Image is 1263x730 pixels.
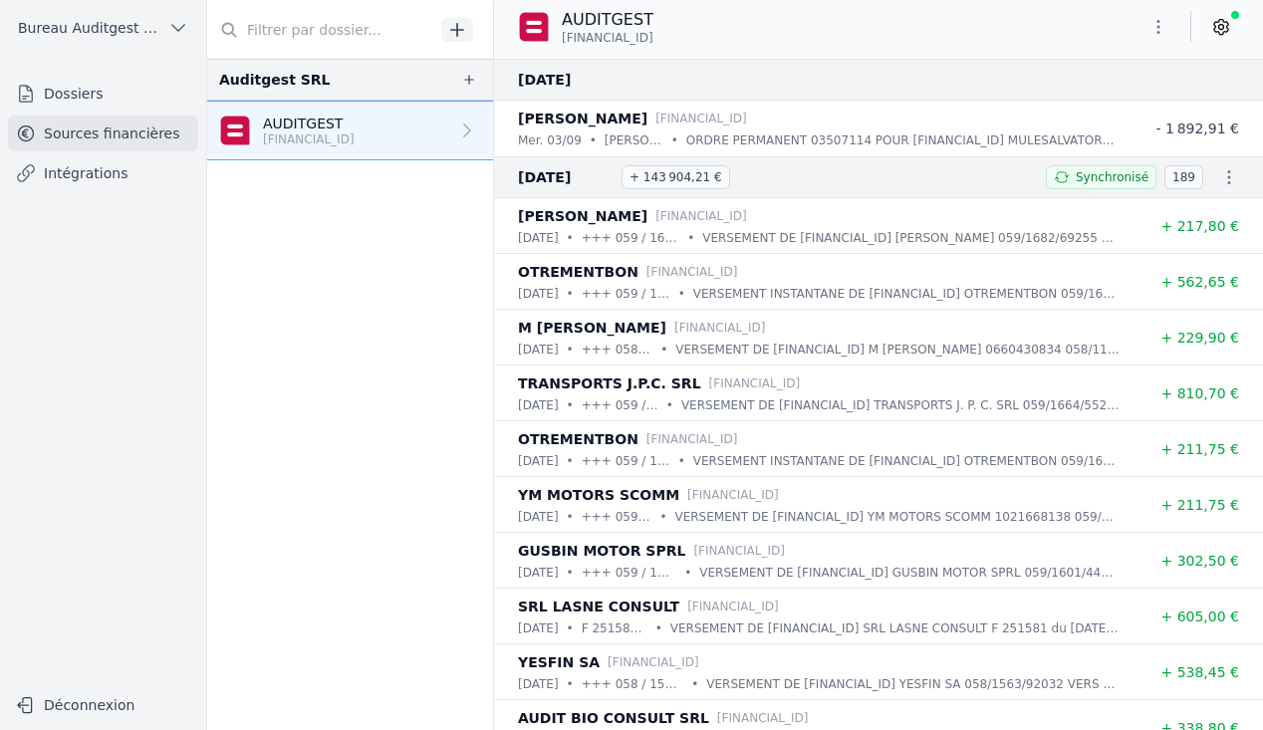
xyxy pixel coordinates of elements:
p: YM MOTORS SCOMM [518,483,679,507]
p: AUDIT BIO CONSULT SRL [518,706,709,730]
div: • [590,130,597,150]
p: [DATE] [518,674,559,694]
p: [DATE] [518,395,559,415]
div: • [567,674,574,694]
div: • [567,228,574,248]
p: +++ 059 / 1691 / 83277 +++ [582,451,670,471]
p: [DATE] [518,507,559,527]
span: + 605,00 € [1160,608,1239,624]
span: - 1 892,91 € [1155,121,1239,136]
p: VERSEMENT INSTANTANE DE [FINANCIAL_ID] OTREMENTBON 059/1690/72537 VERS [FINANCIAL_ID] AUDITGEST R... [693,284,1120,304]
div: • [684,563,691,583]
div: • [567,451,574,471]
p: [FINANCIAL_ID] [655,109,747,128]
input: Filtrer par dossier... [207,12,434,48]
p: AUDITGEST [562,8,653,32]
span: [DATE] [518,165,614,189]
p: F 251581 du [DATE] [582,618,647,638]
p: SRL LASNE CONSULT [518,595,679,618]
span: + 538,45 € [1160,664,1239,680]
div: • [567,340,574,360]
p: [PERSON_NAME] [518,107,647,130]
p: [DATE] [518,284,559,304]
p: VERSEMENT DE [FINANCIAL_ID] TRANSPORTS J. P. C. SRL 059/1664/55254 REF. : 202509021229201294ISABE... [681,395,1120,415]
span: + 302,50 € [1160,553,1239,569]
p: [FINANCIAL_ID] [687,597,779,616]
p: VERSEMENT DE [FINANCIAL_ID] SRL LASNE CONSULT F 251581 du [DATE] VERS [FINANCIAL_ID] AUDITGESTREF... [670,618,1120,638]
p: [FINANCIAL_ID] [687,485,779,505]
p: OTREMENTBON [518,260,638,284]
p: [DATE] [518,340,559,360]
div: • [567,395,574,415]
p: [FINANCIAL_ID] [263,131,355,147]
p: VERSEMENT INSTANTANE DE [FINANCIAL_ID] OTREMENTBON 059/1691/83277 VERS [FINANCIAL_ID] AUDITGEST R... [693,451,1120,471]
span: + 211,75 € [1160,441,1239,457]
span: Synchronisé [1076,169,1148,185]
p: +++ 059 / 1682 / 69255 +++ [582,228,679,248]
span: + 143 904,21 € [622,165,730,189]
a: Intégrations [8,155,198,191]
p: +++ 058 / 1188 / 38480 +++ [582,340,653,360]
img: belfius.png [518,11,550,43]
div: • [659,507,666,527]
p: [FINANCIAL_ID] [646,429,738,449]
div: • [655,618,662,638]
p: +++ 059 / 1601 / 44291 +++ [582,563,677,583]
p: [FINANCIAL_ID] [709,373,801,393]
img: belfius.png [219,115,251,146]
p: M [PERSON_NAME] [518,316,666,340]
p: VERSEMENT DE [FINANCIAL_ID] [PERSON_NAME] 059/1682/69255 VERS [FINANCIAL_ID] AUDITGEST REF. : 614... [702,228,1120,248]
a: Sources financières [8,116,198,151]
p: GUSBIN MOTOR SPRL [518,539,685,563]
p: +++ 059 / 1690 / 72537 +++ [582,284,670,304]
p: YESFIN SA [518,650,600,674]
p: [FINANCIAL_ID] [608,652,699,672]
p: [FINANCIAL_ID] [646,262,738,282]
button: Bureau Auditgest - [PERSON_NAME] [8,12,198,44]
p: VERSEMENT DE [FINANCIAL_ID] GUSBIN MOTOR SPRL 059/1601/44291 VERS [FINANCIAL_ID] AUDITGEST REF. :... [699,563,1120,583]
span: + 211,75 € [1160,497,1239,513]
p: +++ 059 / 1713 / 79117 +++ [582,507,652,527]
div: • [678,284,685,304]
div: • [567,507,574,527]
div: • [678,451,685,471]
span: + 562,65 € [1160,274,1239,290]
p: AUDITGEST [263,114,355,133]
div: • [671,130,678,150]
p: [DATE] [518,228,559,248]
p: [PERSON_NAME] [518,204,647,228]
p: [DATE] [518,618,559,638]
p: ORDRE PERMANENT 03507114 POUR [FINANCIAL_ID] MULESALVATORE [PERSON_NAME] REF. : 0800792095424 VAL... [686,130,1120,150]
div: • [691,674,698,694]
p: [FINANCIAL_ID] [717,708,809,728]
p: mer. 03/09 [518,130,582,150]
span: + 217,80 € [1160,218,1239,234]
p: [FINANCIAL_ID] [655,206,747,226]
button: Déconnexion [8,689,198,721]
span: + 229,90 € [1160,330,1239,346]
span: 189 [1164,165,1203,189]
p: +++ 059 / 1664 / 55254 +++ [582,395,658,415]
p: [DATE] [518,563,559,583]
div: • [666,395,673,415]
span: Bureau Auditgest - [PERSON_NAME] [18,18,160,38]
p: TRANSPORTS J.P.C. SRL [518,371,701,395]
a: AUDITGEST [FINANCIAL_ID] [207,101,493,160]
p: [DATE] [518,451,559,471]
p: [PERSON_NAME] [605,130,663,150]
div: • [567,284,574,304]
span: [DATE] [518,68,614,92]
p: OTREMENTBON [518,427,638,451]
p: VERSEMENT DE [FINANCIAL_ID] YM MOTORS SCOMM 1021668138 059/1713/79117 REF. : cf7c929c220d48d5bae7... [674,507,1120,527]
span: + 810,70 € [1160,385,1239,401]
div: • [567,563,574,583]
div: • [660,340,667,360]
div: • [687,228,694,248]
p: VERSEMENT DE [FINANCIAL_ID] YESFIN SA 058/1563/92032 VERS [FINANCIAL_ID] AUDITGEST REF. : 6146892... [706,674,1120,694]
p: VERSEMENT DE [FINANCIAL_ID] M [PERSON_NAME] 0660430834 058/1188/38480 REF. : 136b5900cbf14b69991b... [675,340,1120,360]
p: +++ 058 / 1563 / 92032 +++ [582,674,684,694]
span: [FINANCIAL_ID] [562,30,653,46]
div: Auditgest SRL [219,68,331,92]
div: • [567,618,574,638]
p: [FINANCIAL_ID] [674,318,766,338]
